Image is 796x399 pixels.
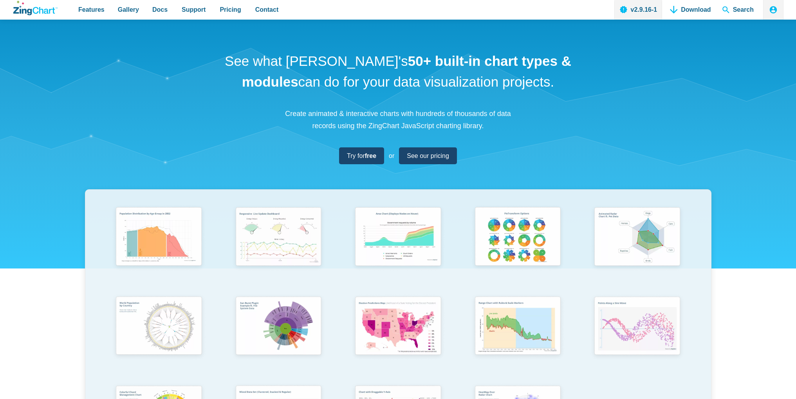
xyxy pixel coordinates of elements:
[99,293,219,382] a: World Population by Country
[99,203,219,292] a: Population Distribution by Age Group in 2052
[231,293,326,361] img: Sun Burst Plugin Example ft. File System Data
[470,203,565,272] img: Pie Transform Options
[281,108,516,132] p: Create animated & interactive charts with hundreds of thousands of data records using the ZingCha...
[589,293,685,361] img: Points Along a Sine Wave
[399,147,457,164] a: See our pricing
[152,4,168,15] span: Docs
[350,203,446,272] img: Area Chart (Displays Nodes on Hover)
[218,293,338,382] a: Sun Burst Plugin Example ft. File System Data
[111,293,206,361] img: World Population by Country
[222,51,574,92] h1: See what [PERSON_NAME]'s can do for your data visualization projects.
[350,293,446,361] img: Election Predictions Map
[220,4,241,15] span: Pricing
[470,293,565,361] img: Range Chart with Rultes & Scale Markers
[578,203,697,292] a: Animated Radar Chart ft. Pet Data
[458,293,578,382] a: Range Chart with Rultes & Scale Markers
[231,203,326,272] img: Responsive Live Update Dashboard
[365,152,376,159] strong: free
[182,4,206,15] span: Support
[407,151,449,161] span: See our pricing
[255,4,279,15] span: Contact
[347,151,376,161] span: Try for
[339,147,384,164] a: Try forfree
[111,203,206,272] img: Population Distribution by Age Group in 2052
[338,293,458,382] a: Election Predictions Map
[218,203,338,292] a: Responsive Live Update Dashboard
[118,4,139,15] span: Gallery
[589,203,685,272] img: Animated Radar Chart ft. Pet Data
[389,151,394,161] span: or
[78,4,105,15] span: Features
[13,1,58,15] a: ZingChart Logo. Click to return to the homepage
[458,203,578,292] a: Pie Transform Options
[242,53,571,89] strong: 50+ built-in chart types & modules
[338,203,458,292] a: Area Chart (Displays Nodes on Hover)
[578,293,697,382] a: Points Along a Sine Wave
